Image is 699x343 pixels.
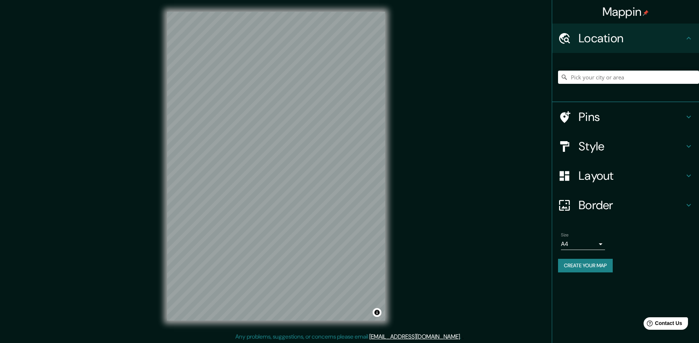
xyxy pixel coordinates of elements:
h4: Mappin [602,4,649,19]
a: [EMAIL_ADDRESS][DOMAIN_NAME] [369,333,460,340]
div: Location [552,24,699,53]
label: Size [561,232,569,238]
div: . [461,332,462,341]
h4: Layout [579,168,684,183]
div: Border [552,190,699,220]
input: Pick your city or area [558,71,699,84]
button: Create your map [558,259,613,272]
h4: Border [579,198,684,212]
div: Style [552,132,699,161]
div: . [462,332,464,341]
button: Toggle attribution [373,308,381,317]
h4: Pins [579,110,684,124]
img: pin-icon.png [643,10,649,16]
div: A4 [561,238,605,250]
p: Any problems, suggestions, or concerns please email . [235,332,461,341]
div: Layout [552,161,699,190]
div: Pins [552,102,699,132]
iframe: Help widget launcher [634,314,691,335]
canvas: Map [167,12,385,321]
h4: Location [579,31,684,46]
h4: Style [579,139,684,154]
